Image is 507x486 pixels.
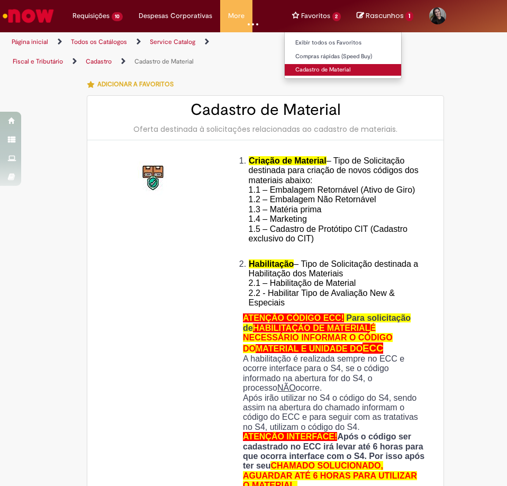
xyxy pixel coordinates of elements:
a: Todos os Catálogos [71,38,127,46]
span: – Tipo de Solicitação destinada para criação de novos códigos dos materiais abaixo: 1.1 – Embalag... [249,156,419,253]
a: Cadastro de Material [134,57,194,66]
span: Habilitação [249,259,294,268]
p: Após irão utilizar no S4 o código do S4, sendo assim na abertura do chamado informam o código do ... [243,393,425,433]
ul: Trilhas de página [8,32,246,71]
a: Exibir todos os Favoritos [285,37,402,49]
span: ECC [363,343,383,354]
span: Rascunhos [366,11,404,21]
a: Cadastro de Material [285,64,402,76]
a: Compras rápidas (Speed Buy) [285,51,402,62]
span: Criação de Material [249,156,327,165]
span: ATENÇÃO CÓDIGO ECC! [243,313,344,322]
span: Requisições [73,11,110,21]
button: Adicionar a Favoritos [87,73,179,95]
span: Despesas Corporativas [139,11,212,21]
p: A habilitação é realizada sempre no ECC e ocorre interface para o S4, se o código informado na ab... [243,354,425,393]
span: ATENÇÃO INTERFACE! [243,432,337,441]
span: É NECESSÁRIO INFORMAR O CÓDIGO DO [243,323,393,354]
a: Cadastro [86,57,112,66]
span: Favoritos [301,11,330,21]
u: NÃO [277,383,296,392]
span: 10 [112,12,123,21]
img: Cadastro de Material [137,161,171,195]
h2: Cadastro de Material [98,101,433,119]
span: MATERIAL E UNIDADE DO [256,344,363,353]
a: Página inicial [12,38,48,46]
img: ServiceNow [1,5,56,26]
div: Oferta destinada à solicitações relacionadas ao cadastro de materiais. [98,124,433,134]
a: Service Catalog [150,38,195,46]
span: HABILITAÇÃO DE MATERIAL [253,323,370,332]
span: 1 [405,12,413,21]
span: Adicionar a Favoritos [97,80,174,88]
span: Para solicitação de [243,313,411,332]
a: No momento, sua lista de rascunhos tem 1 Itens [357,11,413,21]
span: – Tipo de Solicitação destinada a Habilitação dos Materiais 2.1 – Habilitação de Material 2.2 - H... [249,259,419,308]
ul: Favoritos [284,32,402,79]
a: Fiscal e Tributário [13,57,63,66]
span: 2 [332,12,341,21]
span: More [228,11,245,21]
